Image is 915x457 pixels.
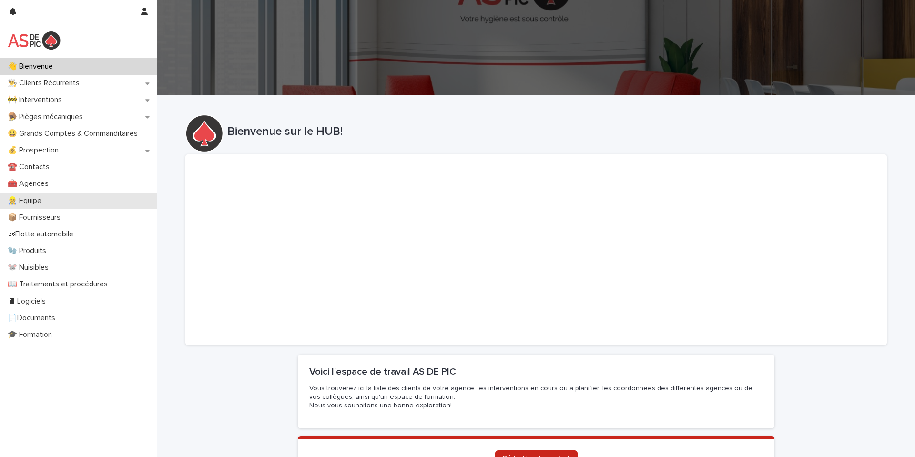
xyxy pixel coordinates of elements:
[4,280,115,289] p: 📖 Traitements et procédures
[4,95,70,104] p: 🚧 Interventions
[4,79,87,88] p: 👨‍🍳 Clients Récurrents
[4,230,81,239] p: 🏎Flotte automobile
[4,297,53,306] p: 🖥 Logiciels
[4,62,61,71] p: 👋 Bienvenue
[4,263,56,272] p: 🐭 Nuisibles
[4,213,68,222] p: 📦 Fournisseurs
[4,196,49,205] p: 👷 Equipe
[4,246,54,255] p: 🧤 Produits
[227,125,883,139] p: Bienvenue sur le HUB!
[309,384,763,410] p: Vous trouverez ici la liste des clients de votre agence, les interventions en cours ou à planifie...
[4,330,60,339] p: 🎓 Formation
[4,162,57,172] p: ☎️ Contacts
[4,314,63,323] p: 📄Documents
[8,31,61,50] img: yKcqic14S0S6KrLdrqO6
[4,112,91,122] p: 🪤 Pièges mécaniques
[309,366,763,377] h2: Voici l'espace de travail AS DE PIC
[4,146,66,155] p: 💰 Prospection
[4,129,145,138] p: 😃 Grands Comptes & Commanditaires
[4,179,56,188] p: 🧰 Agences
